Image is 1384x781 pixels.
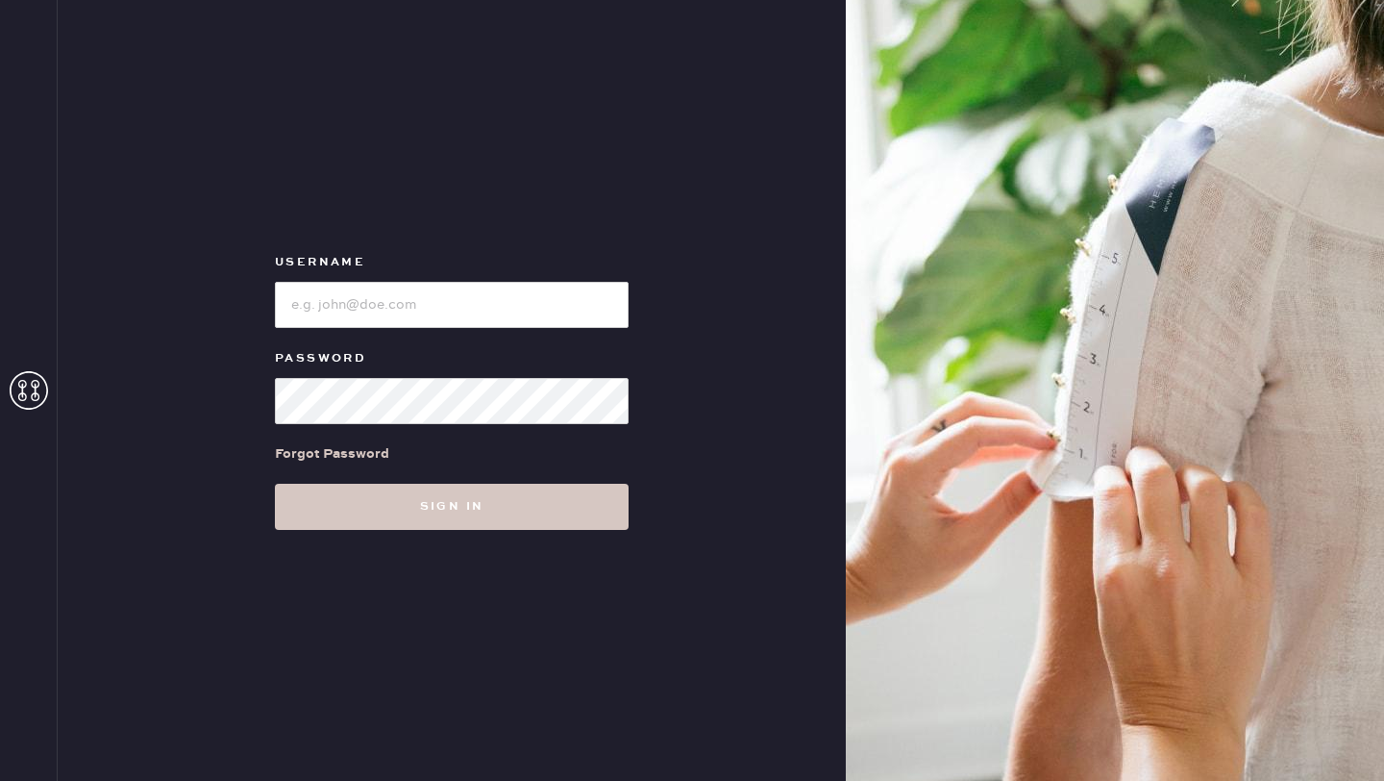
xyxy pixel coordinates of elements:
[275,443,389,465] div: Forgot Password
[275,347,629,370] label: Password
[275,484,629,530] button: Sign in
[275,282,629,328] input: e.g. john@doe.com
[275,251,629,274] label: Username
[275,424,389,484] a: Forgot Password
